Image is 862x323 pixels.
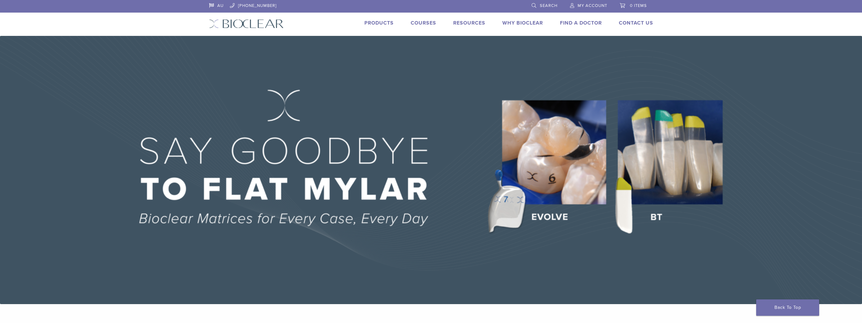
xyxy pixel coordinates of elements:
[578,3,607,8] span: My Account
[756,299,819,316] a: Back To Top
[364,20,394,26] a: Products
[502,20,543,26] a: Why Bioclear
[560,20,602,26] a: Find A Doctor
[411,20,436,26] a: Courses
[619,20,653,26] a: Contact Us
[630,3,647,8] span: 0 items
[540,3,557,8] span: Search
[453,20,485,26] a: Resources
[209,19,284,28] img: Bioclear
